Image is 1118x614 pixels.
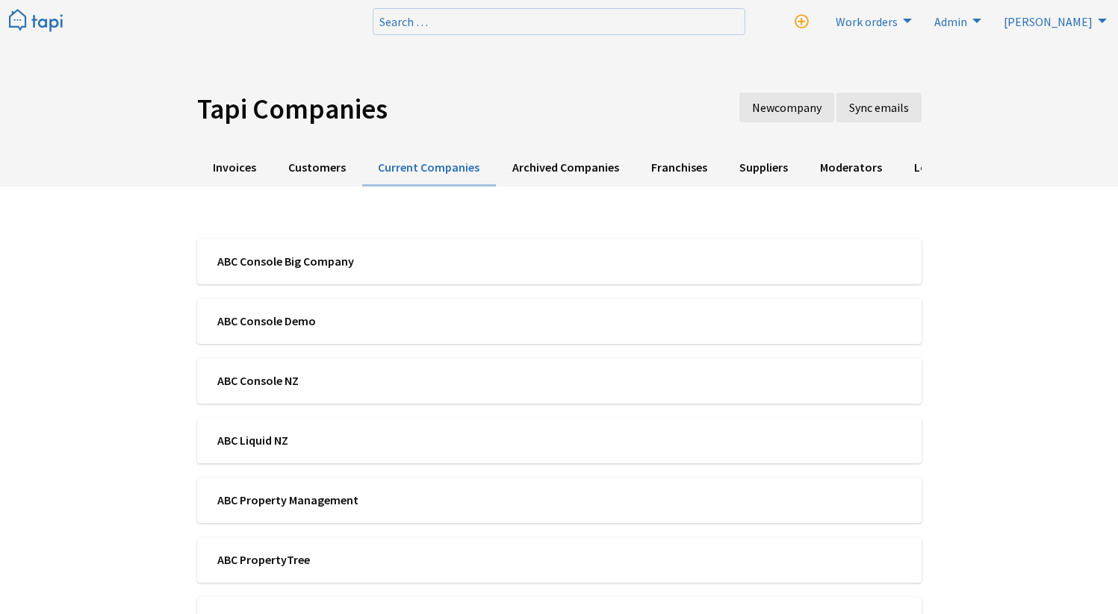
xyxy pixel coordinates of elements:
a: ABC Liquid NZ [197,418,922,463]
span: ABC Liquid NZ [217,432,550,448]
a: New [739,93,834,122]
a: ABC Console Big Company [197,239,922,284]
h1: Tapi Companies [197,93,623,126]
a: Admin [925,9,985,33]
i: New work order [795,15,809,29]
a: Customers [273,150,362,187]
a: Invoices [197,150,273,187]
span: Work orders [836,14,898,29]
a: ABC PropertyTree [197,537,922,583]
span: ABC Console Demo [217,313,550,329]
span: Admin [934,14,967,29]
a: Current Companies [362,150,496,187]
li: Ken [995,9,1111,33]
a: ABC Property Management [197,477,922,523]
a: Suppliers [723,150,804,187]
span: ABC Property Management [217,492,550,508]
a: ABC Console NZ [197,358,922,404]
span: ABC Console NZ [217,372,550,389]
a: [PERSON_NAME] [995,9,1111,33]
a: ABC Console Demo [197,298,922,344]
span: ABC Console Big Company [217,253,550,269]
span: company [774,100,822,115]
a: Lost Issues [898,150,988,187]
span: Search … [379,14,428,29]
a: Work orders [827,9,916,33]
span: ABC PropertyTree [217,551,550,568]
span: [PERSON_NAME] [1004,14,1093,29]
img: Tapi logo [9,9,63,34]
a: Franchises [635,150,723,187]
a: Archived Companies [496,150,635,187]
a: Sync emails [836,93,922,122]
a: Moderators [804,150,898,187]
